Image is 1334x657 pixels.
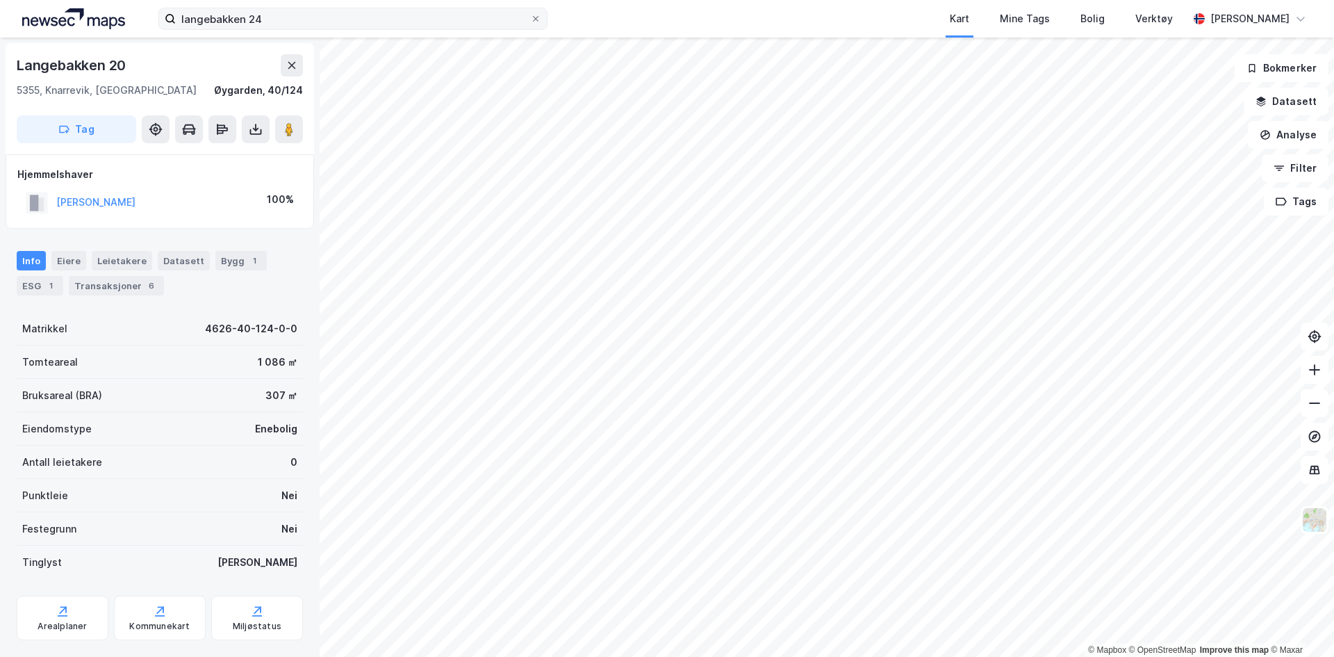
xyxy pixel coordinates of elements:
div: 100% [267,191,294,208]
div: Hjemmelshaver [17,166,302,183]
div: Miljøstatus [233,621,281,632]
div: Nei [281,521,297,537]
div: 6 [145,279,158,293]
button: Tag [17,115,136,143]
img: logo.a4113a55bc3d86da70a041830d287a7e.svg [22,8,125,29]
div: Tomteareal [22,354,78,371]
button: Filter [1262,154,1328,182]
div: 307 ㎡ [265,387,297,404]
img: Z [1301,507,1328,533]
div: [PERSON_NAME] [1210,10,1290,27]
div: Bygg [215,251,267,270]
iframe: Chat Widget [1265,590,1334,657]
div: Kart [950,10,969,27]
div: Arealplaner [38,621,87,632]
div: ESG [17,276,63,295]
div: Transaksjoner [69,276,164,295]
div: Festegrunn [22,521,76,537]
div: Antall leietakere [22,454,102,471]
div: 1 086 ㎡ [258,354,297,371]
div: Punktleie [22,487,68,504]
div: 4626-40-124-0-0 [205,321,297,337]
div: Kommunekart [129,621,190,632]
div: Nei [281,487,297,504]
div: Mine Tags [1000,10,1050,27]
div: Leietakere [92,251,152,270]
a: Mapbox [1088,645,1126,655]
div: Øygarden, 40/124 [214,82,303,99]
div: [PERSON_NAME] [217,554,297,571]
div: Tinglyst [22,554,62,571]
div: Eiere [51,251,86,270]
a: Improve this map [1200,645,1269,655]
div: 1 [44,279,58,293]
div: Info [17,251,46,270]
button: Bokmerker [1235,54,1328,82]
div: Kontrollprogram for chat [1265,590,1334,657]
button: Datasett [1244,88,1328,115]
div: 1 [247,254,261,268]
button: Tags [1264,188,1328,216]
button: Analyse [1248,121,1328,149]
div: Matrikkel [22,321,67,337]
a: OpenStreetMap [1129,645,1196,655]
input: Søk på adresse, matrikkel, gårdeiere, leietakere eller personer [176,8,530,29]
div: Enebolig [255,421,297,437]
div: 5355, Knarrevik, [GEOGRAPHIC_DATA] [17,82,197,99]
div: Bolig [1080,10,1105,27]
div: 0 [290,454,297,471]
div: Eiendomstype [22,421,92,437]
div: Datasett [158,251,210,270]
div: Langebakken 20 [17,54,129,76]
div: Bruksareal (BRA) [22,387,102,404]
div: Verktøy [1135,10,1173,27]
